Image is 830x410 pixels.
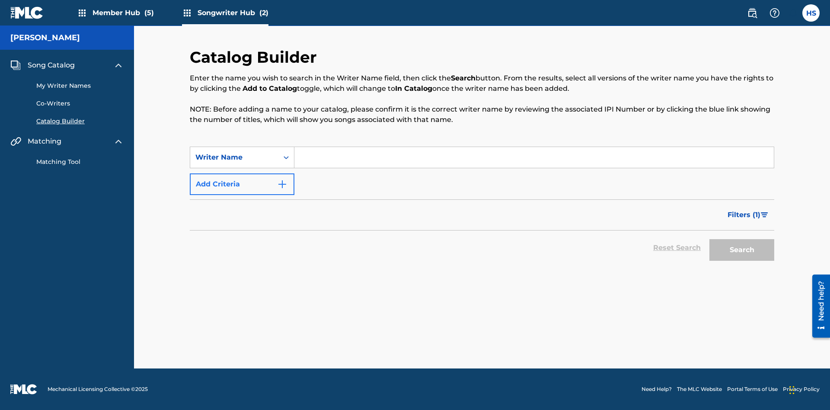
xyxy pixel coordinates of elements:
div: Writer Name [195,152,273,163]
span: Mechanical Licensing Collective © 2025 [48,385,148,393]
strong: In Catalog [395,84,432,93]
a: Portal Terms of Use [727,385,778,393]
div: Drag [789,377,795,403]
img: logo [10,384,37,394]
h5: Lorna Singerton [10,33,80,43]
img: Top Rightsholders [182,8,192,18]
img: filter [761,212,768,218]
a: Matching Tool [36,157,124,167]
div: User Menu [802,4,820,22]
h2: Catalog Builder [190,48,321,67]
img: MLC Logo [10,6,44,19]
a: Privacy Policy [783,385,820,393]
img: search [747,8,757,18]
div: Help [766,4,783,22]
p: Enter the name you wish to search in the Writer Name field, then click the button. From the resul... [190,73,774,94]
span: Member Hub [93,8,154,18]
span: Songwriter Hub [198,8,268,18]
strong: Add to Catalog [243,84,297,93]
a: The MLC Website [677,385,722,393]
img: Top Rightsholders [77,8,87,18]
span: (5) [144,9,154,17]
a: My Writer Names [36,81,124,90]
img: Matching [10,136,21,147]
p: NOTE: Before adding a name to your catalog, please confirm it is the correct writer name by revie... [190,104,774,125]
a: Song CatalogSong Catalog [10,60,75,70]
span: Song Catalog [28,60,75,70]
strong: Search [451,74,476,82]
iframe: Chat Widget [787,368,830,410]
img: expand [113,60,124,70]
a: Public Search [744,4,761,22]
a: Need Help? [642,385,672,393]
img: 9d2ae6d4665cec9f34b9.svg [277,179,287,189]
a: Co-Writers [36,99,124,108]
img: help [769,8,780,18]
span: (2) [259,9,268,17]
button: Filters (1) [722,204,774,226]
span: Filters ( 1 ) [728,210,760,220]
button: Add Criteria [190,173,294,195]
span: Matching [28,136,61,147]
a: Catalog Builder [36,117,124,126]
form: Search Form [190,147,774,265]
img: Song Catalog [10,60,21,70]
div: Notifications [788,9,797,17]
img: expand [113,136,124,147]
iframe: Resource Center [806,271,830,342]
